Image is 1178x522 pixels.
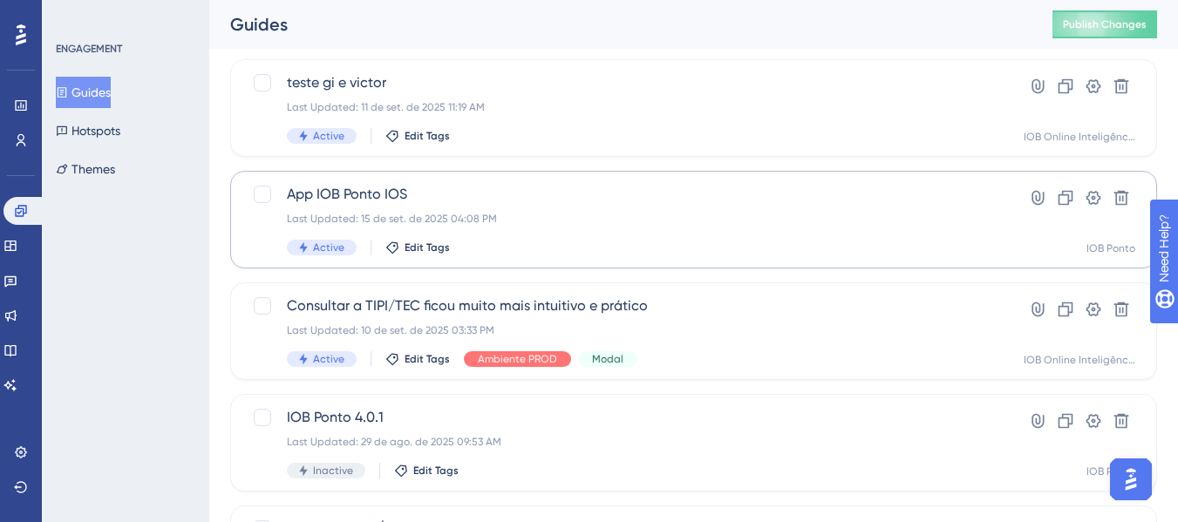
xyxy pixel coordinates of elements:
button: Hotspots [56,115,120,146]
button: Edit Tags [385,129,450,143]
span: Edit Tags [405,129,450,143]
button: Themes [56,153,115,185]
span: App IOB Ponto IOS [287,184,961,205]
span: Edit Tags [413,464,459,478]
span: teste gi e victor [287,72,961,93]
div: Last Updated: 15 de set. de 2025 04:08 PM [287,212,961,226]
button: Publish Changes [1052,10,1157,38]
div: IOB Online Inteligência [1024,130,1135,144]
button: Edit Tags [394,464,459,478]
span: Publish Changes [1063,17,1147,31]
iframe: UserGuiding AI Assistant Launcher [1105,453,1157,505]
div: IOB Ponto [1086,464,1135,478]
span: Modal [592,352,623,366]
button: Edit Tags [385,352,450,366]
span: Inactive [313,464,353,478]
div: Last Updated: 29 de ago. de 2025 09:53 AM [287,435,961,449]
span: Active [313,241,344,254]
span: Ambiente PROD [478,352,557,366]
div: IOB Ponto [1086,241,1135,255]
span: Active [313,352,344,366]
span: Need Help? [41,4,109,25]
button: Edit Tags [385,241,450,254]
div: IOB Online Inteligência [1024,353,1135,367]
span: Edit Tags [405,352,450,366]
span: Active [313,129,344,143]
div: Last Updated: 11 de set. de 2025 11:19 AM [287,100,961,114]
button: Guides [56,77,111,108]
span: Edit Tags [405,241,450,254]
div: ENGAGEMENT [56,42,122,56]
span: IOB Ponto 4.0.1 [287,407,961,428]
div: Guides [230,12,1009,37]
span: Consultar a TIPI/TEC ficou muito mais intuitivo e prático [287,295,961,316]
div: Last Updated: 10 de set. de 2025 03:33 PM [287,323,961,337]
